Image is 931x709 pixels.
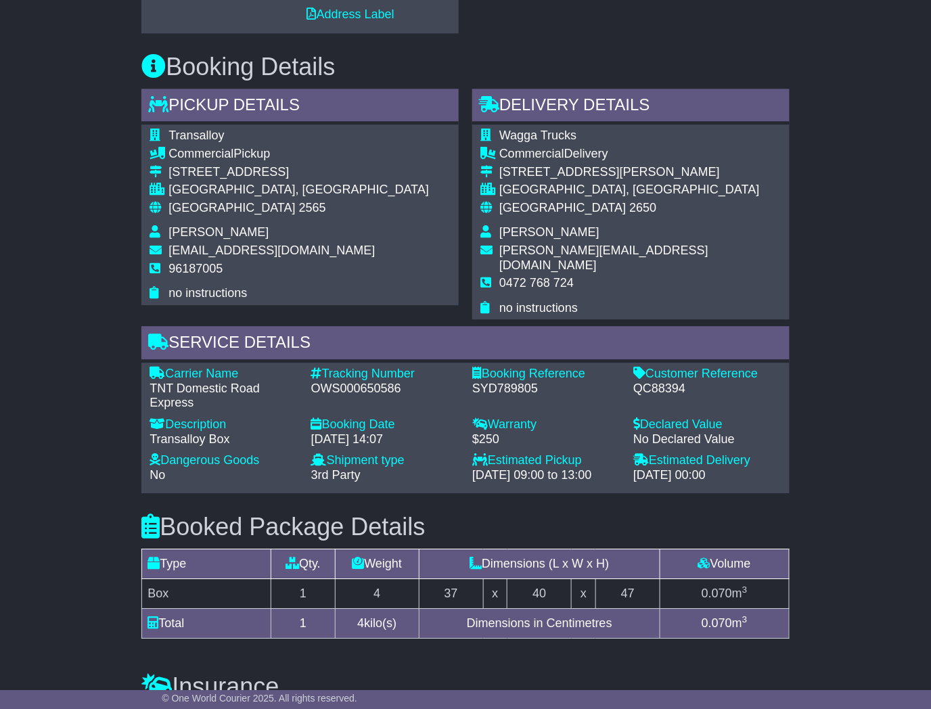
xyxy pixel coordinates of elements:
span: Commercial [168,147,233,160]
div: [DATE] 00:00 [633,468,781,483]
td: 40 [507,578,572,608]
td: Dimensions (L x W x H) [419,549,660,578]
div: [DATE] 09:00 to 13:00 [472,468,620,483]
div: [DATE] 14:07 [311,432,459,447]
td: x [483,578,507,608]
td: Type [142,549,271,578]
sup: 3 [742,614,748,624]
div: Pickup [168,147,429,162]
div: Description [150,417,297,432]
div: Tracking Number [311,367,459,382]
div: OWS000650586 [311,382,459,396]
td: x [572,578,595,608]
div: Dangerous Goods [150,453,297,468]
div: SYD789805 [472,382,620,396]
div: Transalloy Box [150,432,297,447]
span: 0472 768 724 [499,276,574,290]
div: [GEOGRAPHIC_DATA], [GEOGRAPHIC_DATA] [499,183,781,198]
div: [GEOGRAPHIC_DATA], [GEOGRAPHIC_DATA] [168,183,429,198]
div: Booking Date [311,417,459,432]
div: Carrier Name [150,367,297,382]
td: m [660,608,790,638]
span: 4 [357,616,364,630]
div: No Declared Value [633,432,781,447]
div: [STREET_ADDRESS][PERSON_NAME] [499,165,781,180]
td: 4 [336,578,419,608]
span: 3rd Party [311,468,361,482]
span: [PERSON_NAME] [168,225,269,239]
h3: Insurance [141,673,789,700]
span: No [150,468,165,482]
div: $250 [472,432,620,447]
div: Estimated Pickup [472,453,620,468]
td: m [660,578,790,608]
td: 1 [271,608,335,638]
div: TNT Domestic Road Express [150,382,297,411]
td: Dimensions in Centimetres [419,608,660,638]
span: no instructions [499,301,578,315]
div: Pickup Details [141,89,459,125]
td: 47 [595,578,660,608]
span: Wagga Trucks [499,129,576,142]
td: Volume [660,549,790,578]
td: Qty. [271,549,335,578]
span: Commercial [499,147,564,160]
span: [EMAIL_ADDRESS][DOMAIN_NAME] [168,244,375,257]
h3: Booking Details [141,53,789,81]
td: 1 [271,578,335,608]
a: Address Label [307,7,394,21]
div: Delivery [499,147,781,162]
td: Box [142,578,271,608]
span: [GEOGRAPHIC_DATA] [168,201,295,214]
span: 0.070 [702,587,732,600]
div: Booking Reference [472,367,620,382]
div: Delivery Details [472,89,790,125]
div: Service Details [141,326,789,363]
h3: Booked Package Details [141,513,789,541]
sup: 3 [742,585,748,595]
span: [PERSON_NAME] [499,225,599,239]
span: 2650 [629,201,656,214]
div: Declared Value [633,417,781,432]
span: [GEOGRAPHIC_DATA] [499,201,626,214]
td: kilo(s) [336,608,419,638]
div: Customer Reference [633,367,781,382]
td: Total [142,608,271,638]
span: 2565 [299,201,326,214]
span: [PERSON_NAME][EMAIL_ADDRESS][DOMAIN_NAME] [499,244,708,272]
td: Weight [336,549,419,578]
div: [STREET_ADDRESS] [168,165,429,180]
span: no instructions [168,286,247,300]
div: Warranty [472,417,620,432]
span: 0.070 [702,616,732,630]
span: © One World Courier 2025. All rights reserved. [162,693,357,704]
div: Shipment type [311,453,459,468]
div: Estimated Delivery [633,453,781,468]
span: 96187005 [168,262,223,275]
td: 37 [419,578,483,608]
div: QC88394 [633,382,781,396]
span: Transalloy [168,129,224,142]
